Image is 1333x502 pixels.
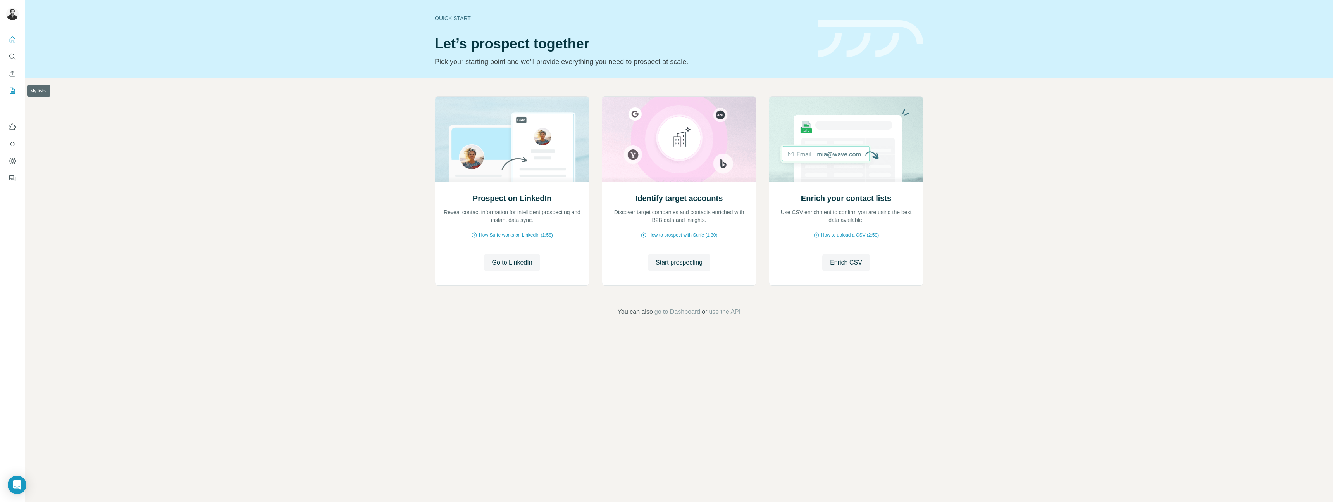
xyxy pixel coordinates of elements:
[702,307,707,317] span: or
[769,97,923,182] img: Enrich your contact lists
[818,20,923,58] img: banner
[801,193,891,204] h2: Enrich your contact lists
[648,232,717,239] span: How to prospect with Surfe (1:30)
[492,258,532,267] span: Go to LinkedIn
[618,307,653,317] span: You can also
[610,208,748,224] p: Discover target companies and contacts enriched with B2B data and insights.
[6,120,19,134] button: Use Surfe on LinkedIn
[602,97,756,182] img: Identify target accounts
[777,208,915,224] p: Use CSV enrichment to confirm you are using the best data available.
[821,232,879,239] span: How to upload a CSV (2:59)
[8,476,26,494] div: Open Intercom Messenger
[654,307,700,317] button: go to Dashboard
[6,8,19,20] img: Avatar
[479,232,553,239] span: How Surfe works on LinkedIn (1:58)
[435,14,808,22] div: Quick start
[435,56,808,67] p: Pick your starting point and we’ll provide everything you need to prospect at scale.
[822,254,870,271] button: Enrich CSV
[656,258,703,267] span: Start prospecting
[435,97,589,182] img: Prospect on LinkedIn
[709,307,741,317] button: use the API
[635,193,723,204] h2: Identify target accounts
[435,36,808,52] h1: Let’s prospect together
[443,208,581,224] p: Reveal contact information for intelligent prospecting and instant data sync.
[6,84,19,98] button: My lists
[6,33,19,47] button: Quick start
[6,154,19,168] button: Dashboard
[830,258,862,267] span: Enrich CSV
[648,254,710,271] button: Start prospecting
[6,137,19,151] button: Use Surfe API
[484,254,540,271] button: Go to LinkedIn
[6,171,19,185] button: Feedback
[6,67,19,81] button: Enrich CSV
[473,193,551,204] h2: Prospect on LinkedIn
[6,50,19,64] button: Search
